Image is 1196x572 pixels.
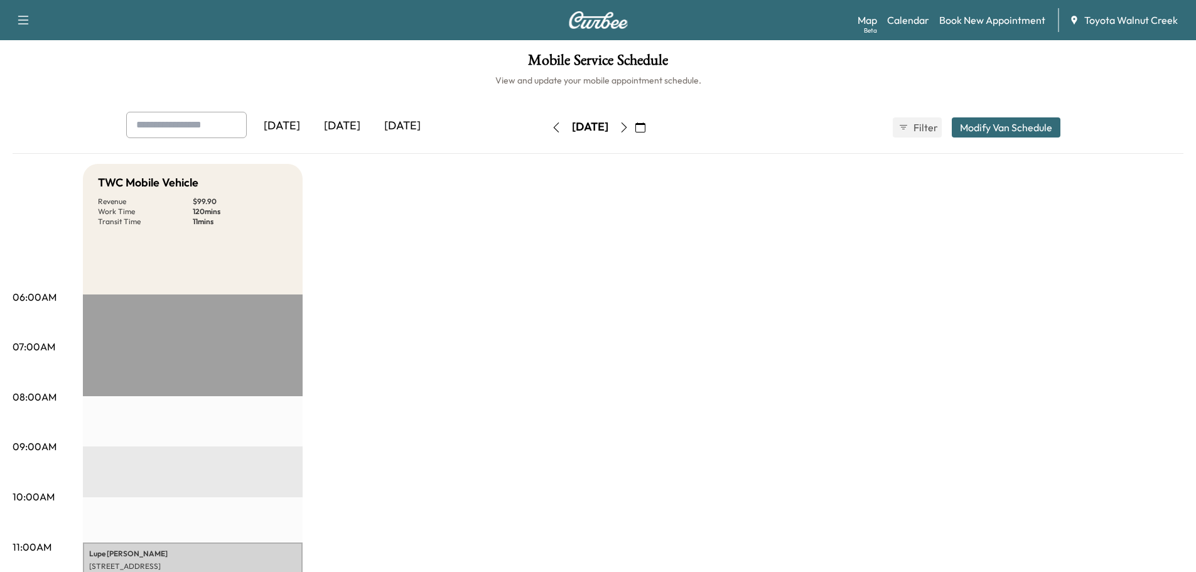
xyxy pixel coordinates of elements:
[13,289,57,305] p: 06:00AM
[858,13,877,28] a: MapBeta
[13,389,57,404] p: 08:00AM
[98,207,193,217] p: Work Time
[98,197,193,207] p: Revenue
[913,120,936,135] span: Filter
[193,207,288,217] p: 120 mins
[864,26,877,35] div: Beta
[13,74,1183,87] h6: View and update your mobile appointment schedule.
[193,217,288,227] p: 11 mins
[13,489,55,504] p: 10:00AM
[568,11,628,29] img: Curbee Logo
[252,112,312,141] div: [DATE]
[98,217,193,227] p: Transit Time
[372,112,433,141] div: [DATE]
[89,561,296,571] p: [STREET_ADDRESS]
[193,197,288,207] p: $ 99.90
[13,539,51,554] p: 11:00AM
[13,439,57,454] p: 09:00AM
[939,13,1045,28] a: Book New Appointment
[1084,13,1178,28] span: Toyota Walnut Creek
[13,339,55,354] p: 07:00AM
[312,112,372,141] div: [DATE]
[893,117,942,138] button: Filter
[952,117,1060,138] button: Modify Van Schedule
[98,174,198,192] h5: TWC Mobile Vehicle
[572,119,608,135] div: [DATE]
[13,53,1183,74] h1: Mobile Service Schedule
[89,549,296,559] p: Lupe [PERSON_NAME]
[887,13,929,28] a: Calendar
